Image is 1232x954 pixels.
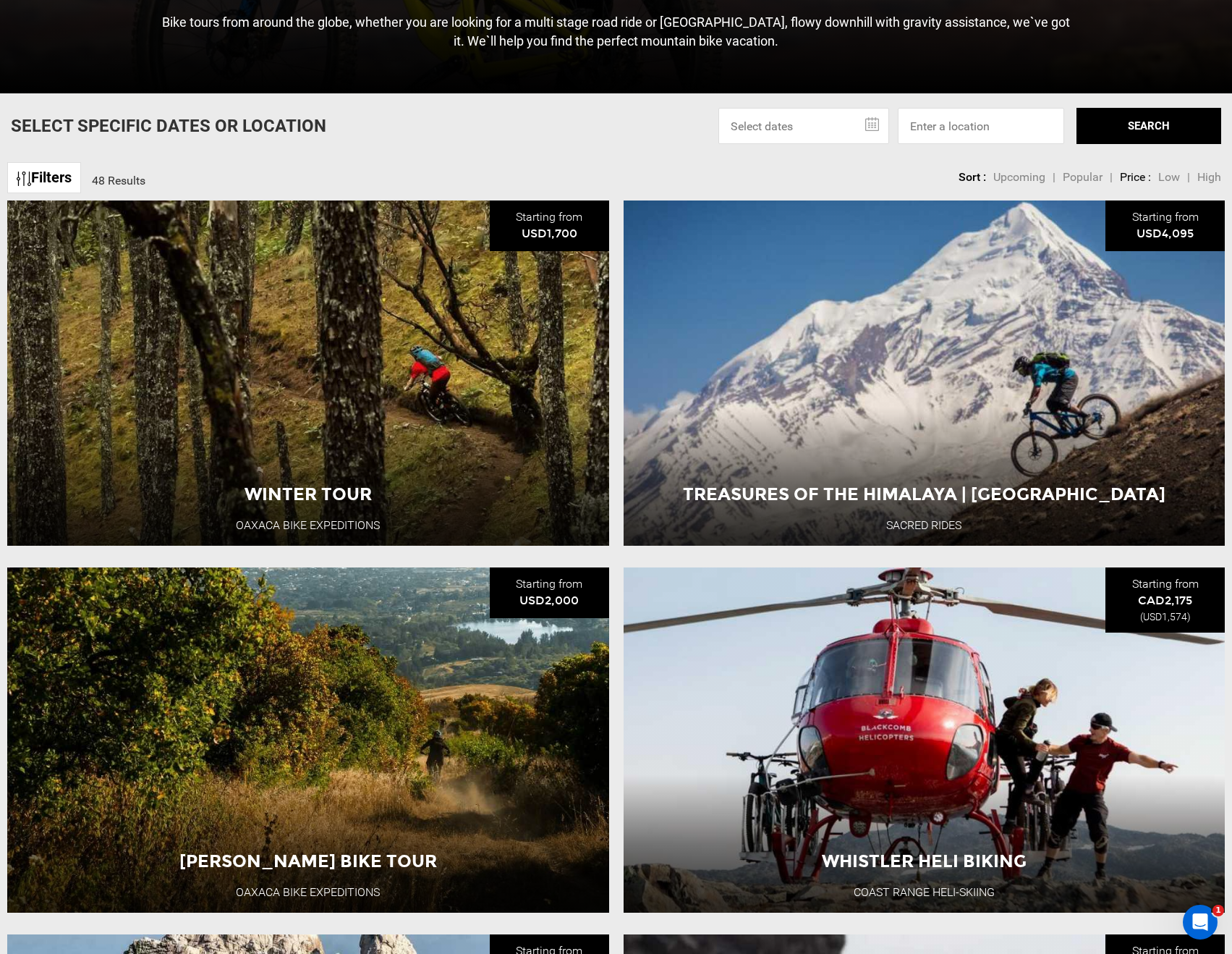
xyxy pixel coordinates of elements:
p: Bike tours from around the globe, whether you are looking for a multi stage road ride or [GEOGRAP... [158,13,1074,50]
a: Filters [7,162,81,193]
p: Select Specific Dates Or Location [11,114,326,138]
li: Sort : [959,169,986,186]
input: Select dates [718,108,889,144]
li: Price : [1120,169,1151,186]
iframe: Intercom live chat [1183,905,1218,940]
span: Low [1158,170,1180,184]
li: | [1053,169,1055,186]
button: SEARCH [1076,108,1221,144]
li: | [1187,169,1190,186]
span: Popular [1063,170,1103,184]
input: Enter a location [898,108,1064,144]
span: 1 [1212,905,1224,916]
span: Upcoming [993,170,1045,184]
img: btn-icon.svg [17,172,31,186]
li: | [1110,169,1113,186]
span: High [1197,170,1221,184]
span: 48 Results [92,174,145,187]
